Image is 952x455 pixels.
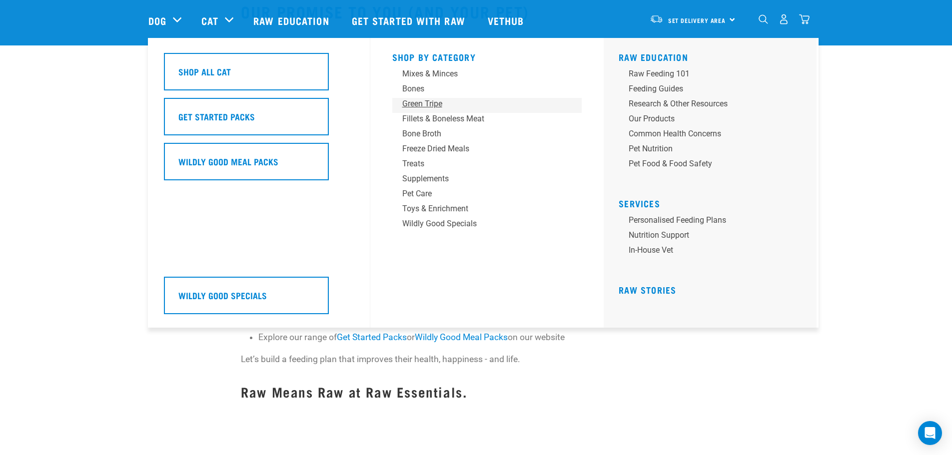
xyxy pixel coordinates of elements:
a: Get Started Packs [164,98,354,143]
a: Common Health Concerns [619,128,809,143]
a: Pet Nutrition [619,143,809,158]
a: Freeze Dried Meals [392,143,582,158]
span: Set Delivery Area [668,18,726,22]
a: Feeding Guides [619,83,809,98]
a: Shop All Cat [164,53,354,98]
div: Open Intercom Messenger [918,421,942,445]
a: Pet Care [392,188,582,203]
h5: Get Started Packs [178,110,255,123]
li: Explore our range of or on our website [258,331,711,344]
a: Fillets & Boneless Meat [392,113,582,128]
div: Toys & Enrichment [402,203,558,215]
h5: Wildly Good Meal Packs [178,155,278,168]
p: Let’s build a feeding plan that improves their health, happiness - and life. [241,353,711,366]
a: Toys & Enrichment [392,203,582,218]
a: Pet Food & Food Safety [619,158,809,173]
h5: Services [619,198,809,206]
div: Green Tripe [402,98,558,110]
a: Get started with Raw [342,0,478,40]
img: home-icon@2x.png [799,14,810,24]
div: Feeding Guides [629,83,785,95]
h5: Wildly Good Specials [178,289,267,302]
div: Treats [402,158,558,170]
div: Pet Nutrition [629,143,785,155]
a: Wildly Good Specials [392,218,582,233]
a: Mixes & Minces [392,68,582,83]
a: Bones [392,83,582,98]
div: Freeze Dried Meals [402,143,558,155]
div: Bone Broth [402,128,558,140]
div: Bones [402,83,558,95]
a: Cat [201,13,218,28]
a: Wildly Good Specials [164,277,354,322]
div: Supplements [402,173,558,185]
a: Raw Stories [619,287,676,292]
div: Research & Other Resources [629,98,785,110]
div: Pet Food & Food Safety [629,158,785,170]
a: Research & Other Resources [619,98,809,113]
a: Our Products [619,113,809,128]
div: Common Health Concerns [629,128,785,140]
div: Our Products [629,113,785,125]
a: Dog [148,13,166,28]
a: In-house vet [619,244,809,259]
a: Vethub [478,0,537,40]
div: Pet Care [402,188,558,200]
a: Get Started Packs [337,332,407,342]
a: Bone Broth [392,128,582,143]
h3: Raw Means Raw at Raw Essentials. [241,384,711,400]
a: Raw Feeding 101 [619,68,809,83]
a: Treats [392,158,582,173]
div: Wildly Good Specials [402,218,558,230]
a: Raw Education [619,54,688,59]
a: Raw Education [243,0,341,40]
a: Nutrition Support [619,229,809,244]
a: Supplements [392,173,582,188]
div: Mixes & Minces [402,68,558,80]
a: Green Tripe [392,98,582,113]
h5: Shop By Category [392,52,582,60]
a: Wildly Good Meal Packs [415,332,508,342]
img: home-icon-1@2x.png [759,14,768,24]
img: user.png [779,14,789,24]
h5: Shop All Cat [178,65,231,78]
a: Personalised Feeding Plans [619,214,809,229]
a: Wildly Good Meal Packs [164,143,354,188]
img: van-moving.png [650,14,663,23]
div: Fillets & Boneless Meat [402,113,558,125]
div: Raw Feeding 101 [629,68,785,80]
